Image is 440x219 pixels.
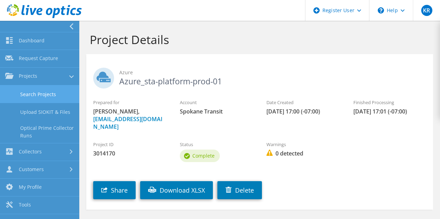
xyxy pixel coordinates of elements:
[421,5,432,16] span: KR
[266,99,339,106] label: Date Created
[353,108,426,115] span: [DATE] 17:01 (-07:00)
[93,108,166,130] span: [PERSON_NAME],
[93,141,166,148] label: Project ID
[266,141,339,148] label: Warnings
[180,108,253,115] span: Spokane Transit
[90,32,426,47] h1: Project Details
[93,150,166,157] span: 3014170
[93,181,136,199] a: Share
[93,115,162,130] a: [EMAIL_ADDRESS][DOMAIN_NAME]
[266,108,339,115] span: [DATE] 17:00 (-07:00)
[180,99,253,106] label: Account
[119,69,426,76] span: Azure
[378,7,384,14] svg: \n
[140,181,213,199] a: Download XLSX
[217,181,262,199] a: Delete
[93,68,426,85] h2: Azure_sta-platform-prod-01
[353,99,426,106] label: Finished Processing
[180,141,253,148] label: Status
[192,152,215,159] span: Complete
[93,99,166,106] label: Prepared for
[266,150,339,157] span: 0 detected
